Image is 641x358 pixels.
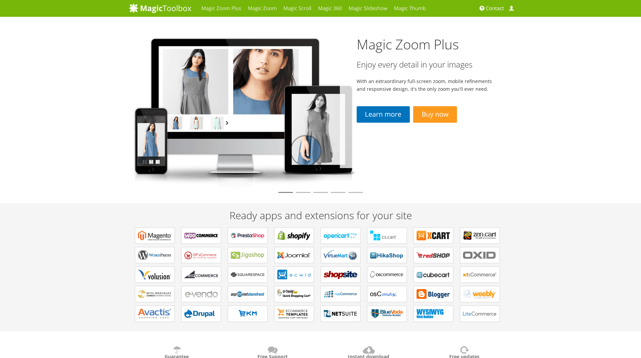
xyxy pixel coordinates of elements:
b: Extensions for OXID [463,250,497,260]
a: Extensions for NetSuite [321,306,360,322]
a: Extensions for ecommerce Templates [274,306,314,322]
h3: Enjoy every detail in your images [357,60,496,69]
b: Plugins for WooCommerce [184,231,218,241]
b: Extensions for ecommerce Templates [277,309,311,319]
b: Extensions for ECWID [277,270,311,280]
a: Extensions for GoDaddy Shopping Cart [274,286,314,302]
a: Extensions for Volusion [135,267,175,283]
a: Components for HikaShop [367,247,407,263]
a: Extensions for e-vendo [181,286,221,302]
a: Components for VirtueMart [321,247,360,263]
b: Plugins for WP e-Commerce [184,250,218,260]
b: Plugins for Jigoshop [231,250,264,260]
a: Components for Joomla [274,247,314,263]
a: Extensions for OXID [460,247,500,263]
b: Modules for LiteCommerce [463,309,497,319]
b: Extensions for Squarespace [231,270,264,280]
b: Add-ons for CS-Cart [370,231,404,241]
a: Extensions for nopCommerce [321,286,360,302]
b: Components for Joomla [277,250,311,260]
a: Extensions for Magento [135,228,175,244]
b: Extensions for ShopSite [324,270,357,280]
b: Extensions for WYSIWYG [417,309,450,319]
h2: Ready apps and extensions for your site [129,210,512,221]
b: Modules for Drupal [184,309,218,319]
b: Extensions for xt:Commerce [463,270,497,280]
a: Extensions for EKM [228,306,268,322]
b: Modules for X-Cart [417,231,450,241]
b: Extensions for Weebly [463,289,497,299]
a: Extensions for ShopSite [321,267,360,283]
a: Modules for LiteCommerce [460,306,500,322]
b: Modules for PrestaShop [231,231,264,241]
b: Components for redSHOP [417,250,450,260]
a: Add-ons for osCommerce [367,267,407,283]
a: Extensions for Squarespace [228,267,268,283]
b: Extensions for AspDotNetStorefront [231,289,264,299]
b: Extensions for Blogger [417,289,450,299]
a: Extensions for xt:Commerce [460,267,500,283]
a: Extensions for ECWID [274,267,314,283]
a: Magic Zoom Plus [357,35,459,53]
b: Extensions for BlueVoda [370,309,404,319]
a: Modules for OpenCart [321,228,360,244]
b: Plugins for Zen Cart [463,231,497,241]
a: Add-ons for CS-Cart [367,228,407,244]
a: Plugins for Zen Cart [460,228,500,244]
b: Apps for Shopify [277,231,311,241]
b: Extensions for Magento [138,231,172,241]
a: Extensions for Blogger [414,286,453,302]
a: Plugins for WP e-Commerce [181,247,221,263]
img: magiczoomplus2-tablet.png [129,32,357,189]
a: Plugins for Jigoshop [228,247,268,263]
b: Extensions for NetSuite [324,309,357,319]
span: Contact [486,5,504,12]
a: Plugins for CubeCart [414,267,453,283]
a: Modules for X-Cart [414,228,453,244]
a: Extensions for Miva Merchant [135,286,175,302]
p: With an extraordinary full-screen zoom, mobile refinements and responsive design, it's the only z... [357,77,496,93]
b: Extensions for Volusion [138,270,172,280]
a: Components for redSHOP [414,247,453,263]
b: Plugins for WordPress [138,250,172,260]
a: Extensions for Weebly [460,286,500,302]
b: Extensions for e-vendo [184,289,218,299]
img: MagicToolbox.com - Image tools for your website [129,3,191,13]
a: Learn more [357,106,410,123]
a: Plugins for WooCommerce [181,228,221,244]
a: Extensions for Avactis [135,306,175,322]
b: Apps for Bigcommerce [184,270,218,280]
a: Apps for Shopify [274,228,314,244]
b: Extensions for nopCommerce [324,289,357,299]
a: Extensions for WYSIWYG [414,306,453,322]
a: Modules for PrestaShop [228,228,268,244]
b: Modules for OpenCart [324,231,357,241]
a: Plugins for WordPress [135,247,175,263]
a: Apps for Bigcommerce [181,267,221,283]
b: Extensions for EKM [231,309,264,319]
a: Add-ons for osCMax [367,286,407,302]
b: Extensions for GoDaddy Shopping Cart [277,289,311,299]
b: Add-ons for osCMax [370,289,404,299]
a: Extensions for BlueVoda [367,306,407,322]
b: Extensions for Avactis [138,309,172,319]
a: Extensions for AspDotNetStorefront [228,286,268,302]
a: Buy now [413,106,457,123]
b: Plugins for CubeCart [417,270,450,280]
b: Components for HikaShop [370,250,404,260]
a: Modules for Drupal [181,306,221,322]
b: Add-ons for osCommerce [370,270,404,280]
b: Extensions for Miva Merchant [138,289,172,299]
b: Components for VirtueMart [324,250,357,260]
